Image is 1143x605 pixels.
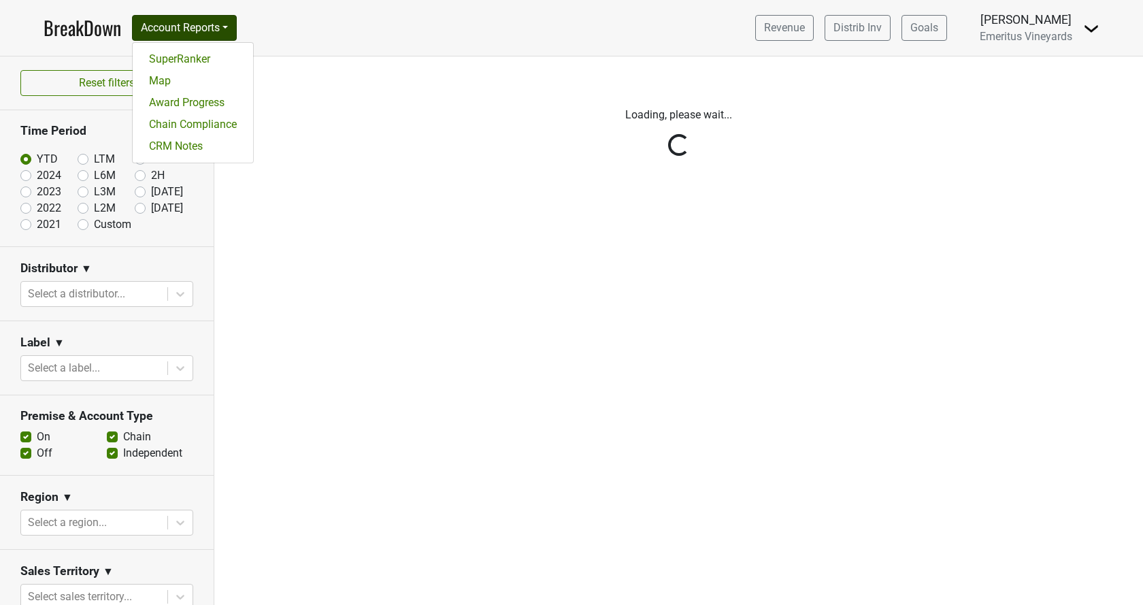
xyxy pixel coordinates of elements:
[132,15,237,41] button: Account Reports
[301,107,1057,123] p: Loading, please wait...
[133,114,253,135] a: Chain Compliance
[1083,20,1099,37] img: Dropdown Menu
[755,15,814,41] a: Revenue
[44,14,121,42] a: BreakDown
[133,92,253,114] a: Award Progress
[825,15,891,41] a: Distrib Inv
[980,30,1072,43] span: Emeritus Vineyards
[901,15,947,41] a: Goals
[980,11,1072,29] div: [PERSON_NAME]
[133,135,253,157] a: CRM Notes
[133,70,253,92] a: Map
[133,48,253,70] a: SuperRanker
[132,42,254,163] div: Account Reports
